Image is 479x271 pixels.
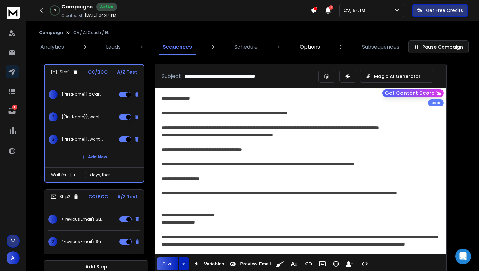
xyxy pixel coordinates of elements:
[159,39,196,55] a: Sequences
[61,239,103,244] p: <Previous Email's Subject>
[330,257,342,270] button: Emoticons
[226,257,272,270] button: Preview Email
[85,13,116,18] p: [DATE] 04:44 PM
[428,99,444,106] div: Beta
[61,3,93,11] h1: Campaigns
[48,215,57,224] span: 1
[163,43,192,51] p: Sequences
[360,70,433,83] button: Magic AI Generator
[44,64,144,183] li: Step1CC/BCCA/Z Test1{{firstName}} x Carbon Voice - intro2{{firstName}}, want a costless trial?3{{...
[88,69,108,75] p: CC/BCC
[300,43,320,51] p: Options
[329,5,333,10] span: 10
[51,172,66,178] p: Wait for
[6,105,19,118] a: 1
[374,73,421,79] p: Magic AI Generator
[408,40,469,53] button: Pause Campaign
[36,39,68,55] a: Analytics
[40,43,64,51] p: Analytics
[162,72,182,80] p: Subject:
[96,3,117,11] div: Active
[73,30,109,35] p: CV / AI Coach / EU
[455,249,471,264] div: Open Intercom Messenger
[296,39,324,55] a: Options
[426,7,463,14] p: Get Free Credits
[62,114,103,120] p: {{firstName}}, want a costless trial?
[157,257,178,270] button: Save
[90,172,111,178] p: days, then
[316,257,328,270] button: Insert Image (⌘P)
[362,43,399,51] p: Subsequences
[7,7,20,19] img: logo
[190,257,225,270] button: Variables
[49,112,58,121] span: 2
[62,137,103,142] p: {{firstName}}, want a costless trial?
[234,43,258,51] p: Schedule
[358,257,371,270] button: Code View
[117,193,138,200] p: A/Z Test
[61,217,103,222] p: <Previous Email's Subject>
[106,43,121,51] p: Leads
[53,8,56,12] p: 3 %
[49,135,58,144] span: 3
[7,251,20,264] button: A
[88,193,108,200] p: CC/BCC
[49,90,58,99] span: 1
[358,39,403,55] a: Subsequences
[102,39,124,55] a: Leads
[343,7,368,14] p: CV, BF, IM
[382,89,444,97] button: Get Content Score
[239,261,272,267] span: Preview Email
[343,257,356,270] button: Insert Unsubscribe Link
[62,92,103,97] p: {{firstName}} x Carbon Voice - intro
[203,261,225,267] span: Variables
[230,39,262,55] a: Schedule
[274,257,286,270] button: Clean HTML
[61,13,83,18] p: Created At:
[39,30,63,35] button: Campaign
[51,69,78,75] div: Step 1
[76,150,112,164] button: Add New
[76,253,112,266] button: Add New
[117,69,137,75] p: A/Z Test
[302,257,315,270] button: Insert Link (⌘K)
[287,257,300,270] button: More Text
[48,237,57,246] span: 2
[12,105,17,110] p: 1
[51,194,79,200] div: Step 2
[412,4,468,17] button: Get Free Credits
